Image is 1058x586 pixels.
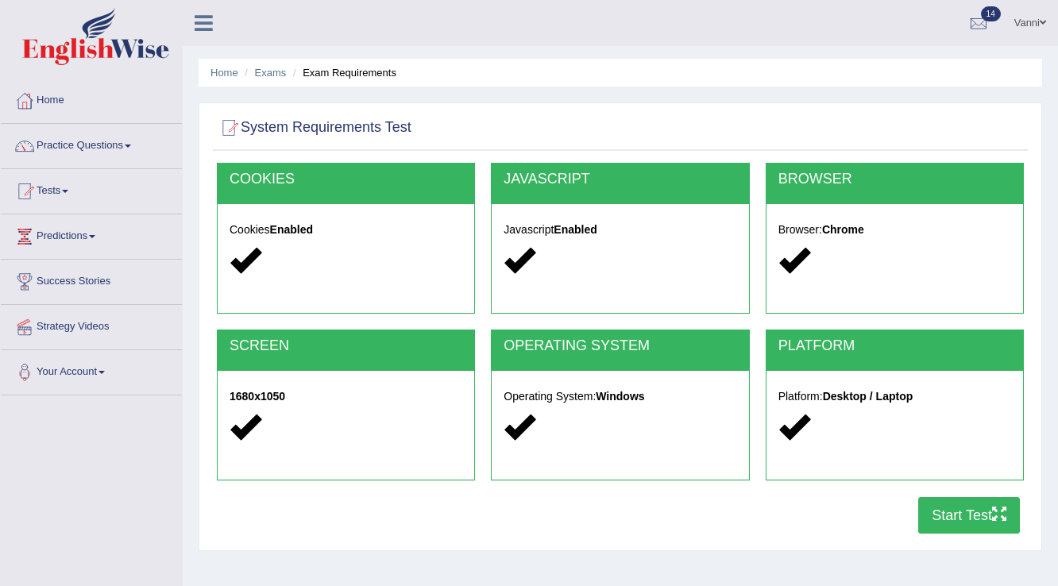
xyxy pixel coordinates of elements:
a: Predictions [1,214,182,254]
h5: Cookies [230,224,462,236]
span: 14 [981,6,1001,21]
h2: BROWSER [778,172,1011,187]
strong: Enabled [270,223,313,236]
li: Exam Requirements [289,65,396,80]
a: Strategy Videos [1,305,182,345]
h2: PLATFORM [778,338,1011,354]
a: Home [210,67,238,79]
button: Start Test [918,497,1020,534]
h5: Browser: [778,224,1011,236]
h5: Platform: [778,391,1011,403]
a: Home [1,79,182,118]
h2: COOKIES [230,172,462,187]
a: Practice Questions [1,124,182,164]
h2: SCREEN [230,338,462,354]
strong: Windows [596,390,644,403]
strong: Chrome [822,223,864,236]
a: Tests [1,169,182,209]
a: Success Stories [1,260,182,299]
h2: OPERATING SYSTEM [504,338,736,354]
h2: JAVASCRIPT [504,172,736,187]
h2: System Requirements Test [217,116,411,140]
h5: Javascript [504,224,736,236]
a: Your Account [1,350,182,390]
h5: Operating System: [504,391,736,403]
a: Exams [255,67,287,79]
strong: Enabled [554,223,597,236]
strong: 1680x1050 [230,390,285,403]
strong: Desktop / Laptop [823,390,913,403]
